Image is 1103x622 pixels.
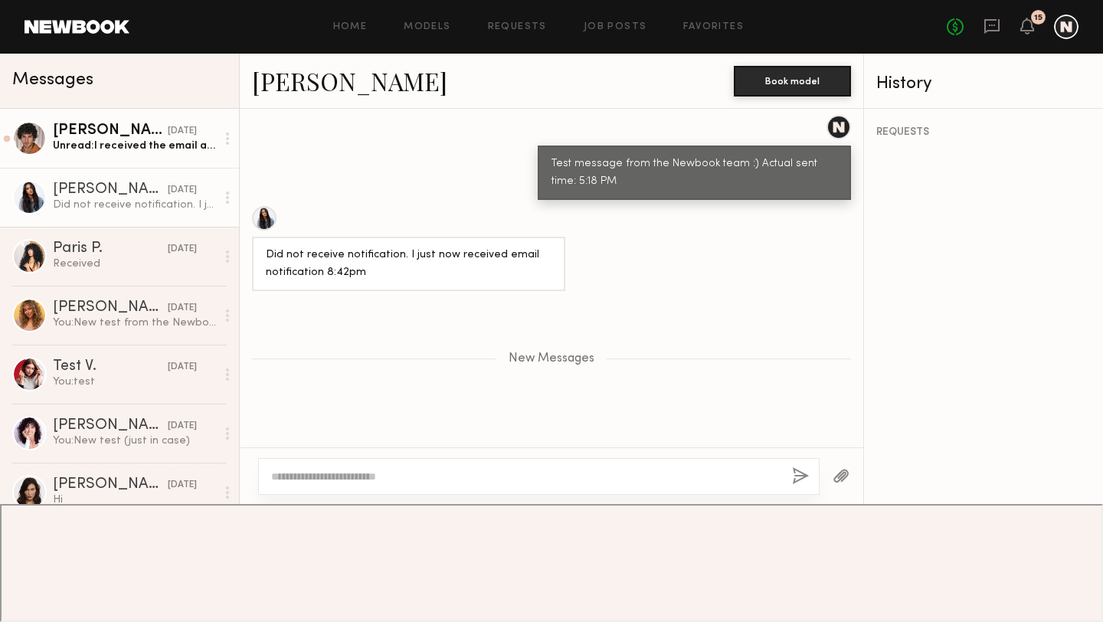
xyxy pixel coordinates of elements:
div: REQUESTS [876,127,1091,138]
div: [PERSON_NAME] [53,123,168,139]
a: Requests [488,22,547,32]
div: [DATE] [168,301,197,316]
a: Job Posts [584,22,647,32]
div: Hi [53,493,216,507]
div: You: New test from the Newbook team [53,316,216,330]
div: History [876,75,1091,93]
div: [DATE] [168,242,197,257]
span: New Messages [509,352,594,365]
div: [DATE] [168,478,197,493]
div: [PERSON_NAME] [53,182,168,198]
div: Test message from the Newbook team :) Actual sent time: 5:18 PM [551,155,837,191]
div: [PERSON_NAME] [53,418,168,434]
div: Paris P. [53,241,168,257]
a: Favorites [683,22,744,32]
div: Received [53,257,216,271]
a: Book model [734,74,851,87]
div: Did not receive notification. I just now received email notification 8:42pm [266,247,551,282]
div: [DATE] [168,419,197,434]
div: Test V. [53,359,168,375]
div: You: New test (just in case) [53,434,216,448]
a: Home [333,22,368,32]
div: [DATE] [168,183,197,198]
div: [PERSON_NAME] [53,477,168,493]
a: Models [404,22,450,32]
div: Did not receive notification. I just now received email notification 8:42pm [53,198,216,212]
button: Book model [734,66,851,97]
a: [PERSON_NAME] [252,64,447,97]
div: Unread: I received the email at 5:45 PM. I did not receive a notification through the app. [53,139,216,153]
div: [PERSON_NAME] [53,300,168,316]
div: [DATE] [168,124,197,139]
div: You: test [53,375,216,389]
span: Messages [12,71,93,89]
div: 15 [1034,14,1042,22]
div: [DATE] [168,360,197,375]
